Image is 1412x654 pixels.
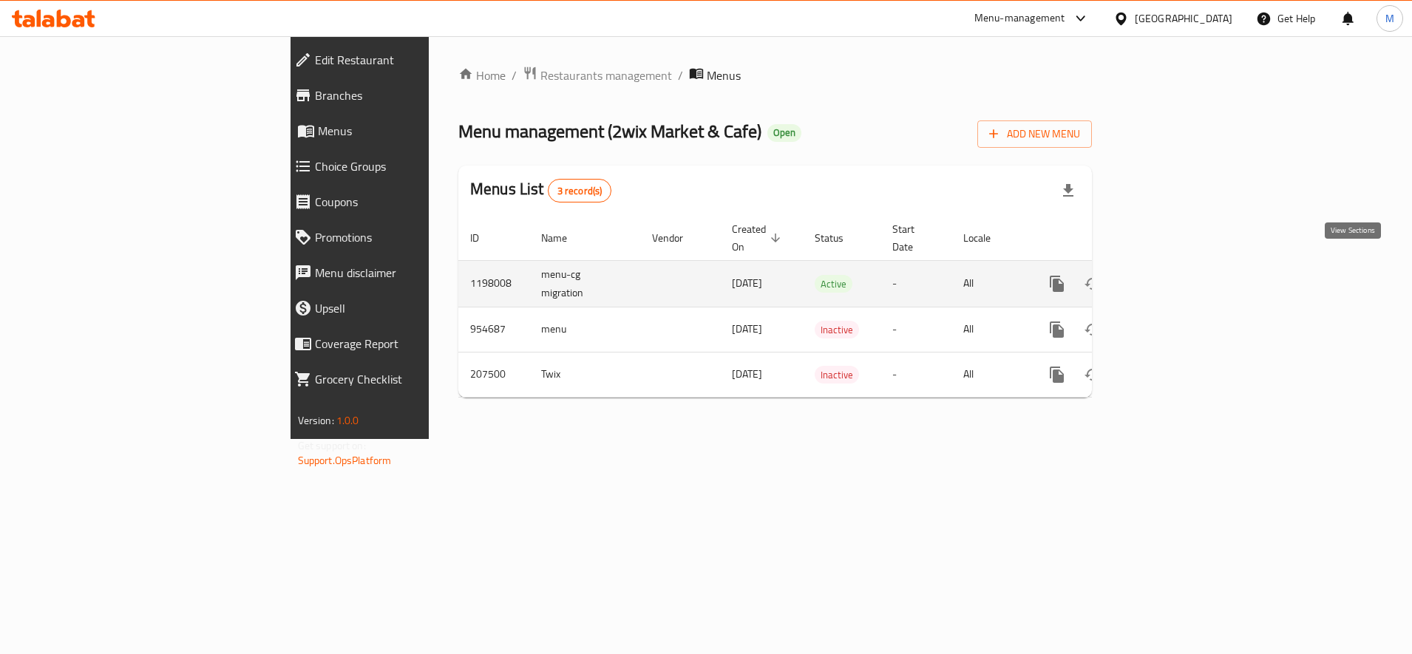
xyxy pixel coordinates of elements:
[315,86,515,104] span: Branches
[282,78,526,113] a: Branches
[1385,10,1394,27] span: M
[529,352,640,397] td: Twix
[282,326,526,361] a: Coverage Report
[880,352,951,397] td: -
[974,10,1065,27] div: Menu-management
[707,67,741,84] span: Menus
[315,370,515,388] span: Grocery Checklist
[315,228,515,246] span: Promotions
[1075,312,1110,347] button: Change Status
[732,319,762,338] span: [DATE]
[282,184,526,219] a: Coupons
[315,299,515,317] span: Upsell
[1075,357,1110,392] button: Change Status
[732,220,785,256] span: Created On
[458,66,1092,85] nav: breadcrumb
[732,364,762,384] span: [DATE]
[951,307,1028,352] td: All
[815,367,859,384] span: Inactive
[541,229,586,247] span: Name
[951,260,1028,307] td: All
[880,260,951,307] td: -
[282,219,526,255] a: Promotions
[815,229,863,247] span: Status
[282,42,526,78] a: Edit Restaurant
[458,216,1193,398] table: enhanced table
[1039,312,1075,347] button: more
[678,67,683,84] li: /
[315,335,515,352] span: Coverage Report
[282,361,526,397] a: Grocery Checklist
[315,51,515,69] span: Edit Restaurant
[767,126,801,139] span: Open
[282,113,526,149] a: Menus
[336,411,359,430] span: 1.0.0
[963,229,1010,247] span: Locale
[1028,216,1193,261] th: Actions
[470,229,498,247] span: ID
[815,321,859,338] div: Inactive
[529,260,640,307] td: menu-cg migration
[977,120,1092,148] button: Add New Menu
[1039,357,1075,392] button: more
[815,366,859,384] div: Inactive
[732,273,762,293] span: [DATE]
[282,149,526,184] a: Choice Groups
[315,193,515,211] span: Coupons
[298,436,366,455] span: Get support on:
[1075,266,1110,302] button: Change Status
[282,255,526,290] a: Menu disclaimer
[1039,266,1075,302] button: more
[548,179,612,202] div: Total records count
[298,451,392,470] a: Support.OpsPlatform
[458,115,761,148] span: Menu management ( 2wix Market & Cafe )
[540,67,672,84] span: Restaurants management
[315,264,515,282] span: Menu disclaimer
[815,275,852,293] div: Active
[523,66,672,85] a: Restaurants management
[318,122,515,140] span: Menus
[951,352,1028,397] td: All
[815,276,852,293] span: Active
[470,178,611,202] h2: Menus List
[652,229,702,247] span: Vendor
[282,290,526,326] a: Upsell
[767,124,801,142] div: Open
[989,125,1080,143] span: Add New Menu
[315,157,515,175] span: Choice Groups
[298,411,334,430] span: Version:
[1135,10,1232,27] div: [GEOGRAPHIC_DATA]
[892,220,934,256] span: Start Date
[529,307,640,352] td: menu
[549,184,611,198] span: 3 record(s)
[1050,173,1086,208] div: Export file
[880,307,951,352] td: -
[815,321,859,338] span: Inactive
